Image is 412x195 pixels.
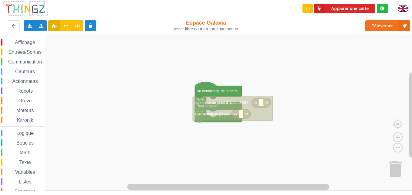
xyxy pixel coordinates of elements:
span: Listes [18,179,32,184]
span: Variables [14,169,36,175]
img: gb.png [398,5,408,12]
text: Au démarrage de la carte [197,89,238,93]
span: Math [19,150,32,155]
img: thingz_logo.png [3,1,48,17]
span: Robots [16,88,34,94]
span: Moteurs [15,108,35,113]
span: Grove [18,98,33,103]
button: Appairer une carte [314,4,375,13]
text: connexion au point d'accès SSID [194,101,248,105]
span: Communication [7,59,43,64]
div: Tu es connecté au serveur de création de Thingz [377,4,388,13]
div: Laisse libre cours à ton imagination ! [171,26,241,32]
span: Fonctions [14,189,36,194]
text: avec le mot de passe [194,112,229,116]
span: Kitronik [16,118,34,123]
span: Boucles [15,140,35,145]
span: Entrées/Sorties [8,50,42,55]
span: Texte [18,160,32,165]
text: faire [197,97,204,101]
span: Affichage [14,40,36,45]
span: Capteurs [14,69,36,74]
span: Logique [15,131,35,136]
button: Téléverser [365,20,410,31]
div: Espace Galaxia [171,19,241,32]
span: Actionneurs [11,79,39,84]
